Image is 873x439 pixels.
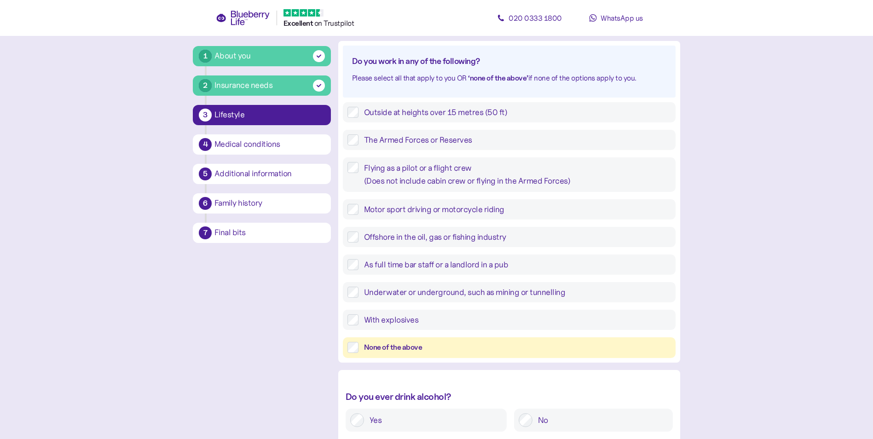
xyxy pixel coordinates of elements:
[364,413,502,427] label: Yes
[193,105,331,125] button: 3Lifestyle
[352,72,666,84] div: Please select all that apply to you OR if none of the options apply to you.
[193,193,331,214] button: 6Family history
[488,9,571,27] a: 020 0333 1800
[199,138,212,151] div: 4
[314,18,354,28] span: on Trustpilot
[358,231,671,243] label: Offshore in the oil, gas or fishing industry
[199,109,212,121] div: 3
[193,134,331,155] button: 4Medical conditions
[199,50,212,63] div: 1
[364,162,671,187] div: Flying as a pilot or a flight crew (Does not include cabin crew or flying in the Armed Forces)
[214,199,325,208] div: Family history
[358,204,671,215] label: Motor sport driving or motorcycle riding
[468,74,528,82] b: ‘none of the above’
[199,79,212,92] div: 2
[214,140,325,149] div: Medical conditions
[601,13,643,23] span: WhatsApp us
[199,168,212,180] div: 5
[364,342,671,353] div: None of the above
[346,390,673,404] div: Do you ever drink alcohol?
[199,197,212,210] div: 6
[193,46,331,66] button: 1About you
[193,164,331,184] button: 5Additional information
[358,134,671,145] label: The Armed Forces or Reserves
[358,287,671,298] label: Underwater or underground, such as mining or tunnelling
[214,170,325,178] div: Additional information
[214,50,251,62] div: About you
[352,55,666,68] div: Do you work in any of the following?
[199,226,212,239] div: 7
[575,9,658,27] a: WhatsApp us
[509,13,562,23] span: 020 0333 1800
[358,259,671,270] label: As full time bar staff or a landlord in a pub
[193,223,331,243] button: 7Final bits
[358,107,671,118] label: Outside at heights over 15 metres (50 ft)
[283,19,314,28] span: Excellent ️
[532,413,668,427] label: No
[193,75,331,96] button: 2Insurance needs
[358,314,671,325] label: With explosives
[214,111,325,119] div: Lifestyle
[214,79,273,92] div: Insurance needs
[214,229,325,237] div: Final bits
